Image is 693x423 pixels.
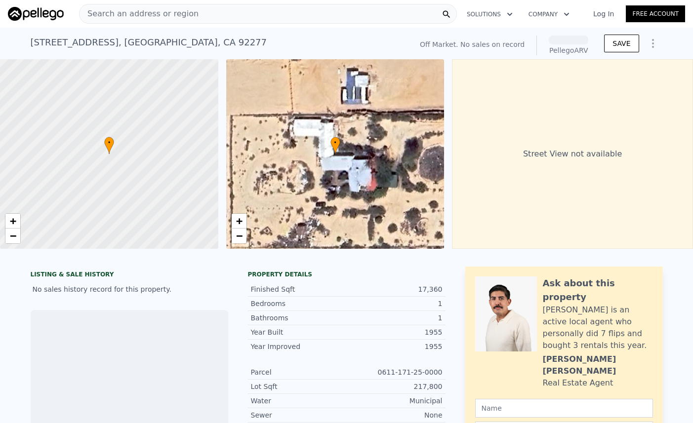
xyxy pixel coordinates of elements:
[251,284,347,294] div: Finished Sqft
[626,5,685,22] a: Free Account
[643,34,663,53] button: Show Options
[10,215,16,227] span: +
[8,7,64,21] img: Pellego
[251,396,347,406] div: Water
[5,229,20,243] a: Zoom out
[347,342,443,351] div: 1955
[347,327,443,337] div: 1955
[347,367,443,377] div: 0611-171-25-0000
[543,276,653,304] div: Ask about this property
[521,5,577,23] button: Company
[251,299,347,308] div: Bedrooms
[232,214,246,229] a: Zoom in
[31,270,228,280] div: LISTING & SALE HISTORY
[452,59,693,249] div: Street View not available
[5,214,20,229] a: Zoom in
[330,137,340,154] div: •
[347,410,443,420] div: None
[475,399,653,418] input: Name
[251,313,347,323] div: Bathrooms
[10,230,16,242] span: −
[31,36,267,49] div: [STREET_ADDRESS] , [GEOGRAPHIC_DATA] , CA 92277
[459,5,521,23] button: Solutions
[251,382,347,391] div: Lot Sqft
[604,35,639,52] button: SAVE
[543,377,613,389] div: Real Estate Agent
[347,382,443,391] div: 217,800
[251,327,347,337] div: Year Built
[251,367,347,377] div: Parcel
[80,8,199,20] span: Search an address or region
[232,229,246,243] a: Zoom out
[248,270,446,278] div: Property details
[581,9,626,19] a: Log In
[347,313,443,323] div: 1
[31,280,228,298] div: No sales history record for this property.
[549,45,588,55] div: Pellego ARV
[543,353,653,377] div: [PERSON_NAME] [PERSON_NAME]
[347,299,443,308] div: 1
[104,138,114,147] span: •
[420,39,525,49] div: Off Market. No sales on record
[251,410,347,420] div: Sewer
[330,138,340,147] span: •
[347,396,443,406] div: Municipal
[236,215,242,227] span: +
[347,284,443,294] div: 17,360
[251,342,347,351] div: Year Improved
[236,230,242,242] span: −
[104,137,114,154] div: •
[543,304,653,351] div: [PERSON_NAME] is an active local agent who personally did 7 flips and bought 3 rentals this year.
